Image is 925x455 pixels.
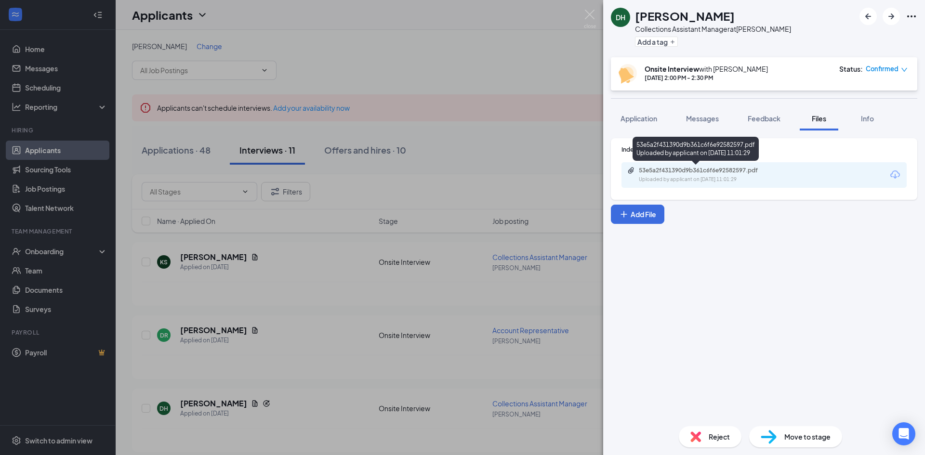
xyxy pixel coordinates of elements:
svg: Download [889,169,901,181]
div: 53e5a2f431390d9b361c6f6e92582597.pdf Uploaded by applicant on [DATE] 11:01:29 [633,137,759,161]
span: down [901,66,908,73]
span: Feedback [748,114,780,123]
button: PlusAdd a tag [635,37,678,47]
div: 53e5a2f431390d9b361c6f6e92582597.pdf [639,167,774,174]
svg: Ellipses [906,11,917,22]
span: Reject [709,431,730,442]
div: Status : [839,64,863,74]
div: Uploaded by applicant on [DATE] 11:01:29 [639,176,783,183]
div: [DATE] 2:00 PM - 2:30 PM [645,74,768,82]
button: ArrowRight [883,8,900,25]
span: Info [861,114,874,123]
div: Open Intercom Messenger [892,422,915,445]
button: ArrowLeftNew [859,8,877,25]
div: Collections Assistant Manager at [PERSON_NAME] [635,24,791,34]
span: Application [621,114,657,123]
span: Messages [686,114,719,123]
div: Indeed Resume [621,145,907,154]
svg: Paperclip [627,167,635,174]
h1: [PERSON_NAME] [635,8,735,24]
b: Onsite Interview [645,65,699,73]
div: DH [616,13,625,22]
svg: Plus [619,209,629,219]
div: with [PERSON_NAME] [645,64,768,74]
span: Confirmed [866,64,899,74]
button: Add FilePlus [611,205,664,224]
svg: ArrowLeftNew [862,11,874,22]
svg: Plus [670,39,675,45]
span: Files [812,114,826,123]
svg: ArrowRight [885,11,897,22]
span: Move to stage [784,431,831,442]
a: Paperclip53e5a2f431390d9b361c6f6e92582597.pdfUploaded by applicant on [DATE] 11:01:29 [627,167,783,183]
